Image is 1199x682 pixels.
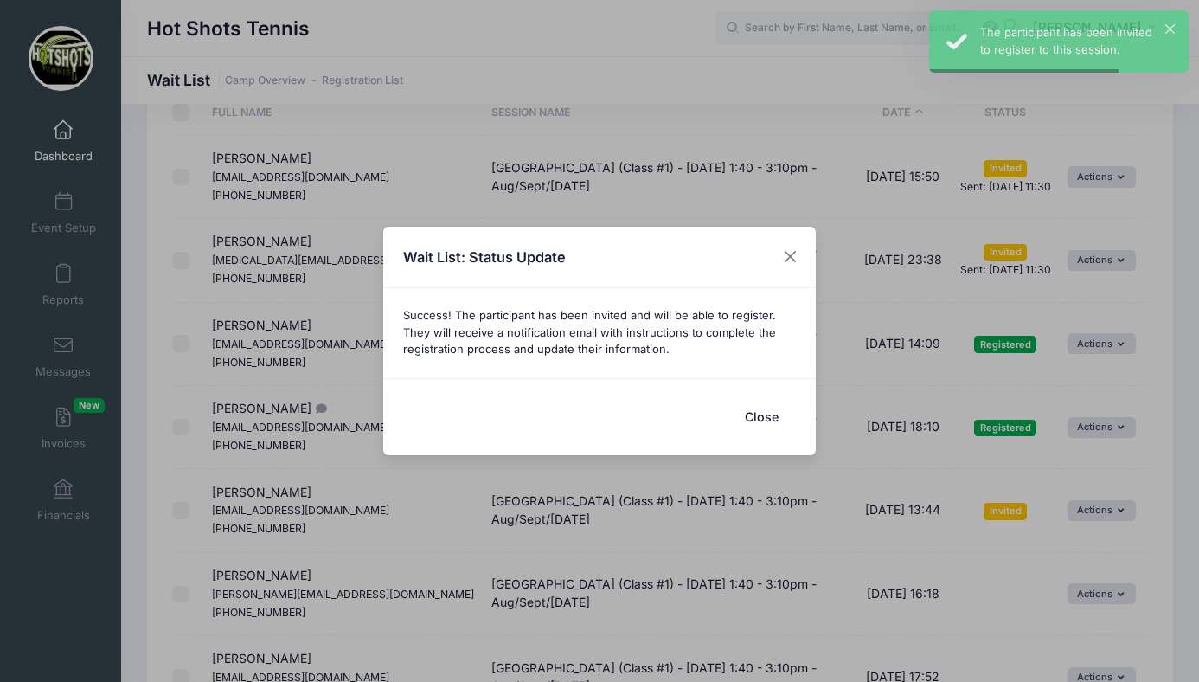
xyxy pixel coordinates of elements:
[383,288,816,378] div: Success! The participant has been invited and will be able to register. They will receive a notif...
[1165,24,1175,34] button: ×
[403,247,566,267] h4: Wait List: Status Update
[775,241,806,273] button: Close
[727,398,796,435] button: Close
[980,24,1175,58] div: The participant has been invited to register to this session.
